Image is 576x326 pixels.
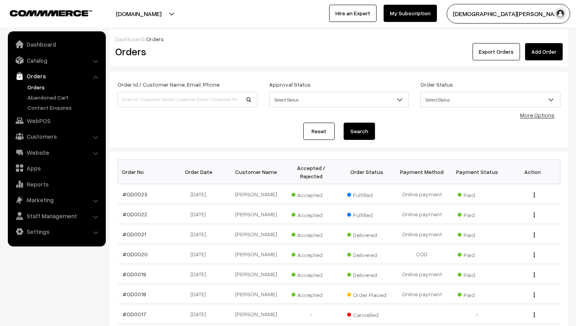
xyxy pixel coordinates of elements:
td: Online payment [394,184,449,204]
a: Reports [10,177,103,191]
a: Marketing [10,193,103,207]
button: [DOMAIN_NAME] [89,4,189,24]
span: Accepted [292,209,331,219]
span: Cancelled [347,309,386,319]
a: #OD0020 [123,251,148,257]
th: Customer Name [228,160,284,184]
img: Menu [534,212,535,217]
td: [DATE] [173,264,228,284]
a: Orders [10,69,103,83]
h2: Orders [115,45,257,58]
a: More Options [520,112,554,118]
a: #OD0021 [123,231,146,237]
span: Accepted [292,269,331,279]
td: COD [394,244,449,264]
a: My Subscription [384,5,437,22]
span: Fulfilled [347,189,386,199]
img: Menu [534,272,535,277]
a: Add Order [525,43,563,60]
td: - [284,304,339,324]
th: Action [505,160,560,184]
a: #OD0022 [123,211,147,217]
img: Menu [534,232,535,237]
td: [DATE] [173,184,228,204]
label: Order Status [420,80,453,89]
label: Order Id / Customer Name, Email, Phone [118,80,219,89]
span: Delivered [347,269,386,279]
td: [DATE] [173,284,228,304]
span: Select Status [421,93,560,107]
img: Menu [534,292,535,297]
a: #OD0017 [123,311,146,317]
button: Export Orders [473,43,520,60]
input: Order Id / Customer Name / Customer Email / Customer Phone [118,92,257,107]
span: Accepted [292,249,331,259]
td: [PERSON_NAME] [228,284,284,304]
th: Order Date [173,160,228,184]
a: Dashboard [115,36,144,42]
img: Menu [534,252,535,257]
span: Paid [458,189,497,199]
td: [PERSON_NAME] [228,224,284,244]
td: Online payment [394,224,449,244]
td: Online payment [394,284,449,304]
td: [DATE] [173,224,228,244]
img: user [554,8,566,20]
span: Accepted [292,229,331,239]
span: Paid [458,229,497,239]
td: [DATE] [173,204,228,224]
button: Search [344,123,375,140]
td: - [449,304,505,324]
span: Paid [458,209,497,219]
th: Payment Method [394,160,449,184]
span: Paid [458,269,497,279]
td: [PERSON_NAME] [228,304,284,324]
td: Online payment [394,204,449,224]
a: Dashboard [10,37,103,51]
td: [DATE] [173,304,228,324]
a: #OD0018 [123,291,146,297]
a: Reset [303,123,335,140]
td: [PERSON_NAME] [228,244,284,264]
a: Apps [10,161,103,175]
a: Orders [25,83,103,91]
span: Paid [458,249,497,259]
th: Accepted / Rejected [284,160,339,184]
span: Accepted [292,189,331,199]
td: Online payment [394,264,449,284]
span: Select Status [420,92,560,107]
th: Order No [118,160,173,184]
th: Payment Status [449,160,505,184]
span: Delivered [347,249,386,259]
label: Approval Status [269,80,311,89]
img: COMMMERCE [10,10,92,16]
img: Menu [534,192,535,197]
span: Select Status [270,93,409,107]
span: Fulfilled [347,209,386,219]
div: / [115,35,563,43]
a: Customers [10,129,103,143]
th: Order Status [339,160,394,184]
td: [DATE] [173,244,228,264]
a: Catalog [10,53,103,67]
a: WebPOS [10,114,103,128]
a: #OD0023 [123,191,147,197]
a: Website [10,145,103,159]
span: Accepted [292,289,331,299]
a: Staff Management [10,209,103,223]
img: Menu [534,312,535,317]
span: Select Status [269,92,409,107]
span: Delivered [347,229,386,239]
td: [PERSON_NAME] [228,184,284,204]
span: Paid [458,289,497,299]
a: Hire an Expert [329,5,377,22]
span: Orders [146,36,164,42]
a: #OD0019 [123,271,146,277]
td: [PERSON_NAME] [228,264,284,284]
a: Abandoned Cart [25,93,103,101]
a: Contact Enquires [25,103,103,112]
button: [DEMOGRAPHIC_DATA][PERSON_NAME] [447,4,570,24]
a: COMMMERCE [10,8,78,17]
a: Settings [10,225,103,239]
span: Order Placed [347,289,386,299]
